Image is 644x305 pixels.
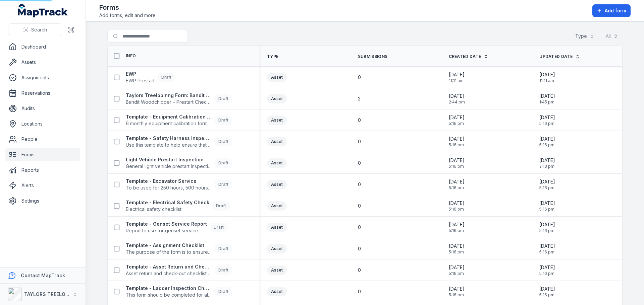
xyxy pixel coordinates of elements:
button: Type [571,30,599,43]
strong: Template - Asset Return and Check-out Checklist [126,263,212,270]
a: MapTrack [18,4,68,17]
div: Draft [157,73,175,82]
span: [DATE] [449,221,465,228]
div: Draft [210,223,228,232]
span: Bandit Woodchipper – Prestart Checklist [126,99,212,105]
time: 03/06/2025, 5:16:59 pm [449,157,465,169]
strong: Template - Assignment Checklist [126,242,212,249]
time: 03/06/2025, 5:16:59 pm [449,243,465,255]
span: 0 [358,138,361,145]
span: Info [126,53,136,59]
time: 03/06/2025, 5:16:59 pm [449,200,465,212]
a: Template - Equipment Calibration Form6 monthly equipment calibration formDraft [126,113,232,127]
span: 5:16 pm [539,292,555,298]
strong: Taylors Treelopinng Form: Bandit Woodchipper – Prestart Checklist [126,92,212,99]
time: 03/06/2025, 5:16:59 pm [539,136,555,148]
span: 0 [358,160,361,166]
a: Template - Excavator ServiceTo be used for 250 hours, 500 hours and 750 hours service only. (1,00... [126,178,232,191]
span: [DATE] [449,200,465,207]
div: Asset [267,116,287,125]
span: 5:16 pm [449,207,465,212]
h2: Forms [99,3,157,12]
time: 03/06/2025, 5:16:59 pm [449,286,465,298]
time: 01/09/2025, 2:13:02 pm [539,157,555,169]
span: 2 [358,95,361,102]
div: Asset [267,244,287,253]
span: 6 monthly equipment calibration form [126,120,212,127]
span: 1:45 pm [539,99,555,105]
span: 5:16 pm [539,185,555,190]
strong: Light Vehicle Prestart Inspection [126,156,212,163]
time: 01/09/2025, 11:11:23 am [539,71,555,83]
span: 5:16 pm [539,142,555,148]
div: Draft [214,158,232,168]
time: 28/08/2025, 2:44:53 pm [449,93,465,105]
div: Draft [214,137,232,146]
span: Electrical safety checklist [126,206,209,213]
a: Updated Date [539,54,580,59]
span: 2:44 pm [449,99,465,105]
span: 0 [358,117,361,124]
div: Asset [267,73,287,82]
span: Report to use for genset service [126,227,207,234]
a: Reservations [5,86,80,100]
span: [DATE] [449,286,465,292]
span: [DATE] [449,264,465,271]
div: Asset [267,94,287,103]
span: Use this template to help ensure that your harness is in good condition before use to reduce the ... [126,142,212,148]
span: [DATE] [449,157,465,164]
span: The purpose of the form is to ensure the employee is licenced and capable in operation the asset. [126,249,212,255]
a: Settings [5,194,80,208]
span: 0 [358,181,361,188]
span: [DATE] [539,200,555,207]
span: 5:16 pm [449,185,465,190]
a: People [5,133,80,146]
button: Search [8,23,62,36]
div: Draft [214,94,232,103]
span: [DATE] [449,178,465,185]
span: [DATE] [449,136,465,142]
strong: Template - Safety Harness Inspection [126,135,212,142]
span: 5:16 pm [539,228,555,233]
time: 03/06/2025, 5:16:59 pm [539,200,555,212]
span: [DATE] [449,114,465,121]
span: 0 [358,267,361,274]
time: 03/06/2025, 5:16:59 pm [539,221,555,233]
span: Add form [605,7,626,14]
span: [DATE] [449,71,465,78]
span: 5:16 pm [539,249,555,255]
span: 0 [358,224,361,231]
div: Draft [212,201,230,211]
a: Alerts [5,179,80,192]
div: Asset [267,223,287,232]
strong: EWP [126,71,155,77]
span: Created Date [449,54,481,59]
strong: Contact MapTrack [21,273,65,278]
span: Updated Date [539,54,573,59]
time: 03/06/2025, 5:16:59 pm [449,114,465,126]
span: [DATE] [539,243,555,249]
strong: Template - Genset Service Report [126,221,207,227]
a: Audits [5,102,80,115]
strong: Template - Electrical Safety Check [126,199,209,206]
span: Type [267,54,278,59]
time: 03/06/2025, 5:16:59 pm [449,221,465,233]
div: Asset [267,158,287,168]
span: 5:16 pm [449,164,465,169]
a: Assignments [5,71,80,84]
span: 5:16 pm [449,249,465,255]
span: [DATE] [539,157,555,164]
a: Assets [5,56,80,69]
span: 5:16 pm [449,271,465,276]
span: To be used for 250 hours, 500 hours and 750 hours service only. (1,000 hours to be completed by d... [126,184,212,191]
a: Template - Electrical Safety CheckElectrical safety checklistDraft [126,199,230,213]
time: 03/06/2025, 5:16:59 pm [539,243,555,255]
time: 03/06/2025, 5:16:59 pm [449,136,465,148]
span: EWP Prestart [126,77,155,84]
a: Taylors Treelopinng Form: Bandit Woodchipper – Prestart ChecklistBandit Woodchipper – Prestart Ch... [126,92,232,105]
time: 03/06/2025, 5:16:59 pm [449,264,465,276]
div: Draft [214,116,232,125]
span: Search [31,26,47,33]
span: [DATE] [449,93,465,99]
div: Asset [267,265,287,275]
